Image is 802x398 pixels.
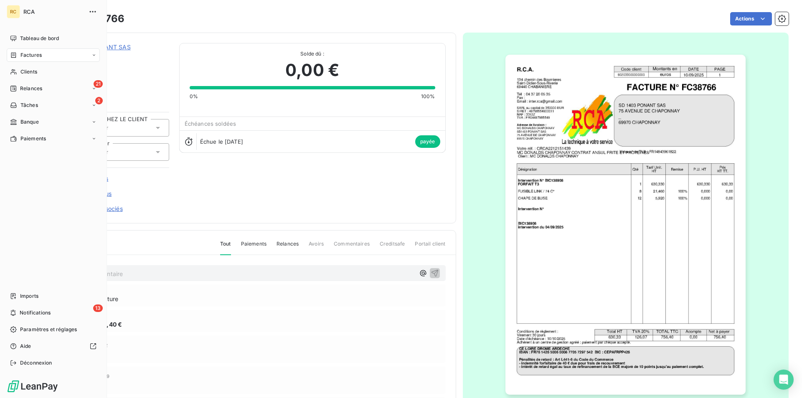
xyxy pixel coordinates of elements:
[421,93,435,100] span: 100%
[277,240,299,254] span: Relances
[20,135,46,142] span: Paiements
[415,240,445,254] span: Portail client
[95,97,103,104] span: 2
[241,240,266,254] span: Paiements
[20,35,59,42] span: Tableau de bord
[380,240,405,254] span: Creditsafe
[190,50,435,58] span: Solde dû :
[7,380,58,393] img: Logo LeanPay
[93,304,103,312] span: 13
[200,138,243,145] span: Échue le [DATE]
[220,240,231,255] span: Tout
[96,320,122,329] span: 756,40 €
[190,93,198,100] span: 0%
[20,85,42,92] span: Relances
[7,340,100,353] a: Aide
[185,120,236,127] span: Échéances soldées
[20,359,52,367] span: Déconnexion
[20,309,51,317] span: Notifications
[20,326,77,333] span: Paramètres et réglages
[309,240,324,254] span: Avoirs
[505,55,746,395] img: invoice_thumbnail
[20,118,39,126] span: Banque
[415,135,440,148] span: payée
[774,370,794,390] div: Open Intercom Messenger
[20,292,38,300] span: Imports
[20,68,37,76] span: Clients
[730,12,772,25] button: Actions
[334,240,370,254] span: Commentaires
[20,51,42,59] span: Factures
[94,80,103,88] span: 21
[285,58,339,83] span: 0,00 €
[20,342,31,350] span: Aide
[20,101,38,109] span: Tâches
[66,53,169,60] span: 90203300
[7,5,20,18] div: RC
[23,8,84,15] span: RCA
